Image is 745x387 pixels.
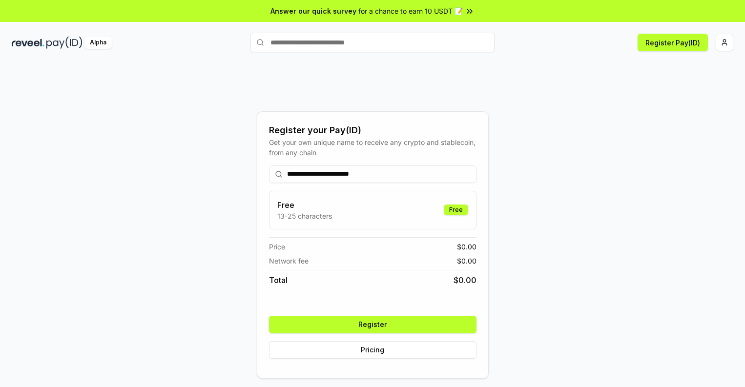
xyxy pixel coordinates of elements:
[457,256,476,266] span: $ 0.00
[269,256,309,266] span: Network fee
[277,211,332,221] p: 13-25 characters
[46,37,83,49] img: pay_id
[269,274,288,286] span: Total
[277,199,332,211] h3: Free
[84,37,112,49] div: Alpha
[270,6,356,16] span: Answer our quick survey
[269,137,476,158] div: Get your own unique name to receive any crypto and stablecoin, from any chain
[269,316,476,333] button: Register
[638,34,708,51] button: Register Pay(ID)
[457,242,476,252] span: $ 0.00
[12,37,44,49] img: reveel_dark
[269,123,476,137] div: Register your Pay(ID)
[444,204,468,215] div: Free
[454,274,476,286] span: $ 0.00
[358,6,463,16] span: for a chance to earn 10 USDT 📝
[269,341,476,359] button: Pricing
[269,242,285,252] span: Price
